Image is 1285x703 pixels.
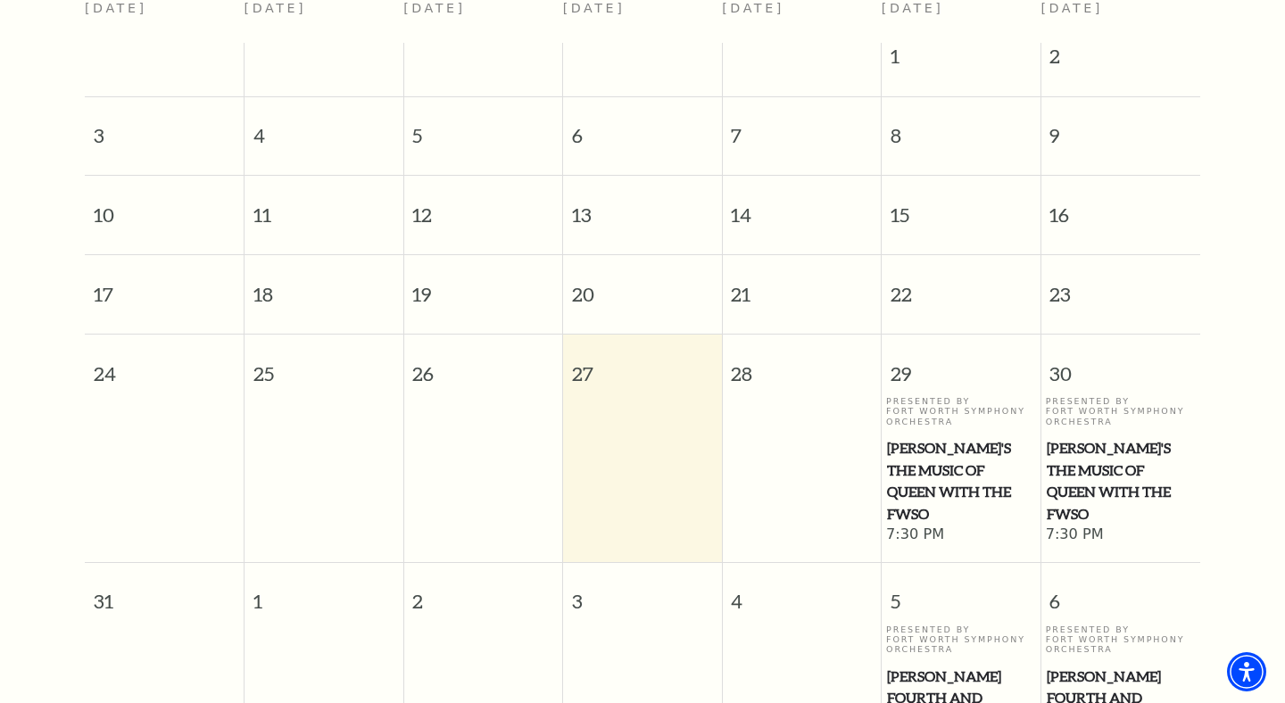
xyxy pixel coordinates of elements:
[563,563,722,624] span: 3
[882,255,1040,317] span: 22
[563,97,722,159] span: 6
[882,43,1040,79] span: 1
[1041,176,1200,237] span: 16
[85,335,244,396] span: 24
[882,563,1040,624] span: 5
[723,97,882,159] span: 7
[1046,525,1197,545] span: 7:30 PM
[404,563,563,624] span: 2
[882,176,1040,237] span: 15
[886,525,1036,545] span: 7:30 PM
[1041,43,1200,79] span: 2
[1047,437,1196,525] span: [PERSON_NAME]'s The Music of Queen with the FWSO
[882,1,944,15] span: [DATE]
[886,396,1036,426] p: Presented By Fort Worth Symphony Orchestra
[887,437,1035,525] span: [PERSON_NAME]'s The Music of Queen with the FWSO
[245,255,403,317] span: 18
[245,335,403,396] span: 25
[85,563,244,624] span: 31
[1046,396,1197,426] p: Presented By Fort Worth Symphony Orchestra
[1227,652,1266,691] div: Accessibility Menu
[563,335,722,396] span: 27
[563,176,722,237] span: 13
[1040,1,1103,15] span: [DATE]
[245,563,403,624] span: 1
[1041,255,1200,317] span: 23
[1046,624,1197,655] p: Presented By Fort Worth Symphony Orchestra
[882,335,1040,396] span: 29
[723,335,882,396] span: 28
[1041,335,1200,396] span: 30
[404,255,563,317] span: 19
[404,176,563,237] span: 12
[886,624,1036,655] p: Presented By Fort Worth Symphony Orchestra
[1041,97,1200,159] span: 9
[245,176,403,237] span: 11
[85,97,244,159] span: 3
[245,97,403,159] span: 4
[882,97,1040,159] span: 8
[563,255,722,317] span: 20
[723,255,882,317] span: 21
[723,176,882,237] span: 14
[723,563,882,624] span: 4
[404,97,563,159] span: 5
[1041,563,1200,624] span: 6
[85,176,244,237] span: 10
[404,335,563,396] span: 26
[85,255,244,317] span: 17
